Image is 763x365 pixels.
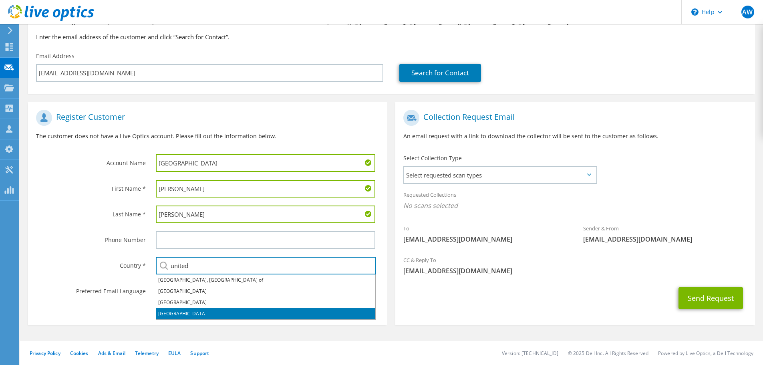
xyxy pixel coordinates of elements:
p: An email request with a link to download the collector will be sent to the customer as follows. [403,132,747,141]
span: [EMAIL_ADDRESS][DOMAIN_NAME] [403,266,747,275]
p: The customer does not have a Live Optics account. Please fill out the information below. [36,132,379,141]
a: EULA [168,350,181,357]
li: [GEOGRAPHIC_DATA] [156,308,375,319]
label: Last Name * [36,206,146,218]
label: Select Collection Type [403,154,462,162]
li: [GEOGRAPHIC_DATA] [156,297,375,308]
span: AW [741,6,754,18]
span: Select requested scan types [404,167,596,183]
div: Requested Collections [395,186,755,216]
svg: \n [691,8,699,16]
button: Send Request [678,287,743,309]
span: No scans selected [403,201,747,210]
label: First Name * [36,180,146,193]
div: To [395,220,575,248]
a: Telemetry [135,350,159,357]
span: [EMAIL_ADDRESS][DOMAIN_NAME] [583,235,747,244]
div: CC & Reply To [395,252,755,279]
a: Privacy Policy [30,350,60,357]
li: Version: [TECHNICAL_ID] [502,350,558,357]
a: Search for Contact [399,64,481,82]
h3: Enter the email address of the customer and click “Search for Contact”. [36,32,747,41]
li: Powered by Live Optics, a Dell Technology [658,350,753,357]
label: Country * [36,257,146,270]
div: Sender & From [575,220,755,248]
li: © 2025 Dell Inc. All Rights Reserved [568,350,648,357]
label: Phone Number [36,231,146,244]
label: Email Address [36,52,74,60]
a: Cookies [70,350,89,357]
a: Ads & Email [98,350,125,357]
span: [EMAIL_ADDRESS][DOMAIN_NAME] [403,235,567,244]
h1: Collection Request Email [403,110,743,126]
h1: Register Customer [36,110,375,126]
label: Account Name [36,154,146,167]
li: [GEOGRAPHIC_DATA], [GEOGRAPHIC_DATA] of [156,274,375,286]
a: Support [190,350,209,357]
label: Preferred Email Language [36,282,146,295]
li: [GEOGRAPHIC_DATA] [156,286,375,297]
